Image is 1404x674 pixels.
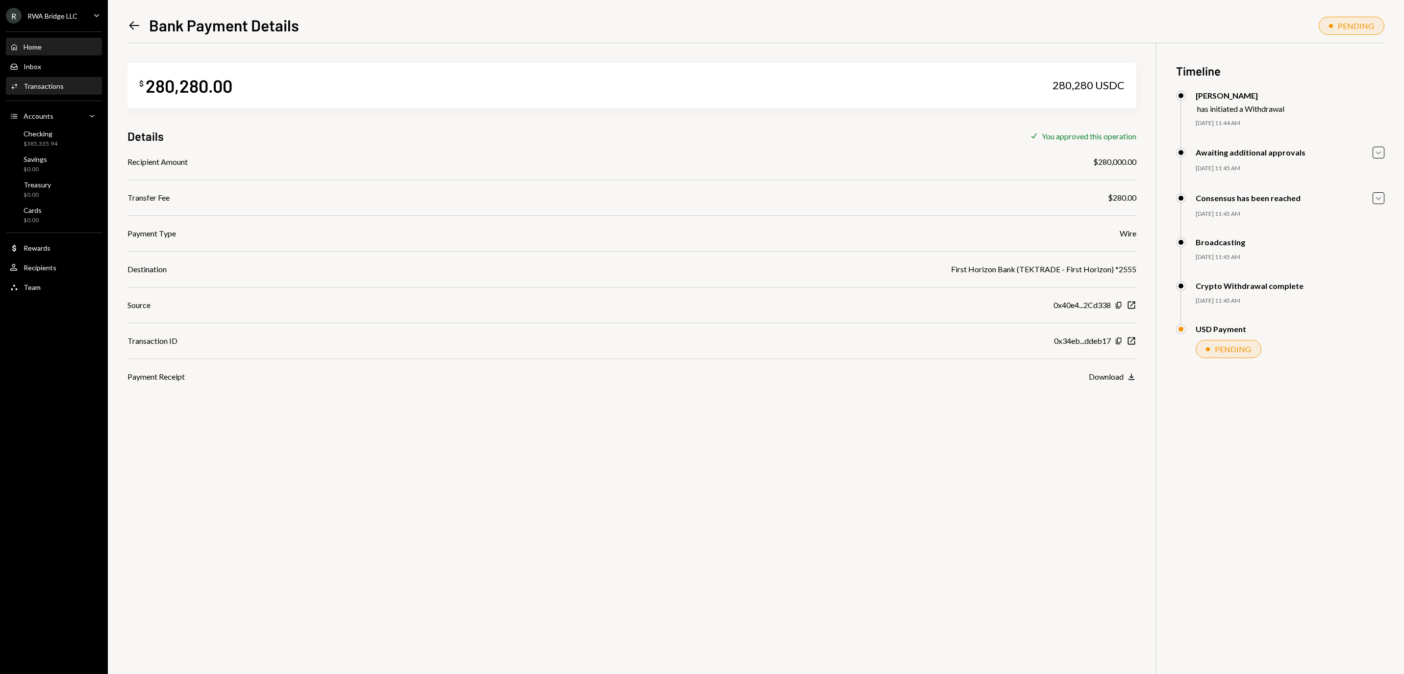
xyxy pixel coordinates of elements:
[127,228,176,239] div: Payment Type
[146,75,232,97] div: 280,280.00
[6,239,102,257] a: Rewards
[24,43,42,51] div: Home
[127,192,170,204] div: Transfer Fee
[1196,193,1301,203] div: Consensus has been reached
[127,156,188,168] div: Recipient Amount
[6,203,102,227] a: Cards$0.00
[1196,148,1305,157] div: Awaiting additional approvals
[24,191,51,199] div: $0.00
[127,335,177,347] div: Transaction ID
[6,8,22,24] div: R
[24,283,41,291] div: Team
[1338,21,1374,30] div: PENDING
[127,128,164,144] h3: Details
[1196,237,1245,247] div: Broadcasting
[149,15,299,35] h1: Bank Payment Details
[1215,344,1251,354] div: PENDING
[1196,119,1384,128] div: [DATE] 11:44 AM
[24,112,53,120] div: Accounts
[6,152,102,176] a: Savings$0.00
[24,181,51,189] div: Treasury
[1196,297,1384,305] div: [DATE] 11:45 AM
[24,244,50,252] div: Rewards
[1093,156,1136,168] div: $280,000.00
[1054,335,1111,347] div: 0x34eb...ddeb17
[6,278,102,296] a: Team
[127,263,167,275] div: Destination
[139,78,144,88] div: $
[24,155,47,163] div: Savings
[127,371,185,383] div: Payment Receipt
[1053,78,1125,92] div: 280,280 USDC
[1196,281,1304,290] div: Crypto Withdrawal complete
[1176,63,1384,79] h3: Timeline
[24,140,57,148] div: $385,335.94
[1120,228,1136,239] div: Wire
[951,263,1136,275] div: First Horizon Bank (TEKTRADE - First Horizon) *2555
[6,38,102,55] a: Home
[1196,324,1246,334] div: USD Payment
[6,259,102,276] a: Recipients
[1089,372,1136,383] button: Download
[24,82,64,90] div: Transactions
[1196,164,1384,173] div: [DATE] 11:45 AM
[1053,299,1111,311] div: 0x40e4...2Cd338
[6,107,102,125] a: Accounts
[6,57,102,75] a: Inbox
[1042,131,1136,141] div: You approved this operation
[24,263,56,272] div: Recipients
[1196,91,1284,100] div: [PERSON_NAME]
[24,216,42,225] div: $0.00
[24,206,42,214] div: Cards
[6,178,102,201] a: Treasury$0.00
[1196,210,1384,218] div: [DATE] 11:45 AM
[6,77,102,95] a: Transactions
[6,127,102,150] a: Checking$385,335.94
[24,165,47,174] div: $0.00
[1108,192,1136,204] div: $280.00
[1196,253,1384,261] div: [DATE] 11:45 AM
[127,299,150,311] div: Source
[1197,104,1284,113] div: has initiated a Withdrawal
[24,62,41,71] div: Inbox
[24,130,57,138] div: Checking
[1089,372,1124,381] div: Download
[27,12,77,20] div: RWA Bridge LLC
